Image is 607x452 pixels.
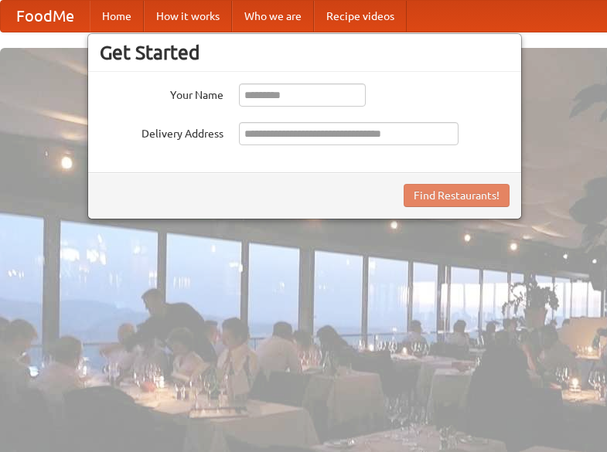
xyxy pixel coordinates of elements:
[404,184,510,207] button: Find Restaurants!
[232,1,314,32] a: Who we are
[1,1,90,32] a: FoodMe
[144,1,232,32] a: How it works
[100,122,223,141] label: Delivery Address
[90,1,144,32] a: Home
[100,83,223,103] label: Your Name
[314,1,407,32] a: Recipe videos
[100,41,510,64] h3: Get Started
